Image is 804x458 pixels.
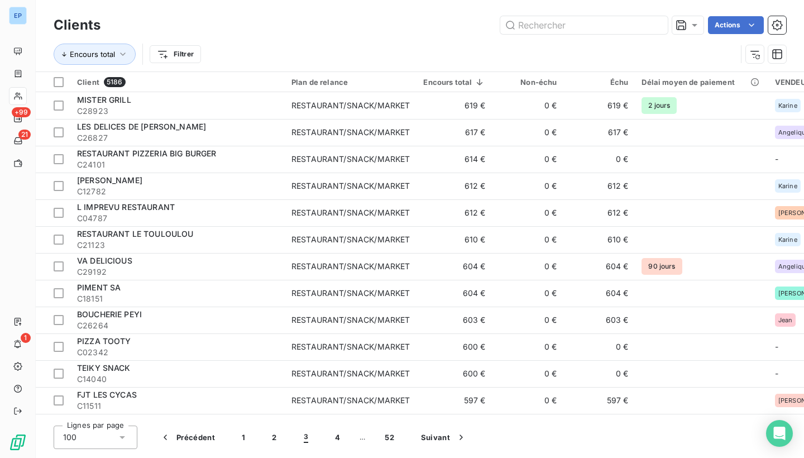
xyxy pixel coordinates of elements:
[492,414,563,441] td: 0 €
[291,261,410,272] div: RESTAURANT/SNACK/MARKET
[21,333,31,343] span: 1
[563,146,635,173] td: 0 €
[778,102,797,109] span: Karine
[642,78,761,87] div: Délai moyen de paiement
[291,127,410,138] div: RESTAURANT/SNACK/MARKET
[417,360,492,387] td: 600 €
[563,92,635,119] td: 619 €
[778,183,797,189] span: Karine
[417,414,492,441] td: 593 €
[77,283,121,292] span: PIMENT SA
[417,307,492,333] td: 603 €
[417,173,492,199] td: 612 €
[77,266,278,278] span: C29192
[9,109,26,127] a: +99
[77,374,278,385] span: C14040
[77,175,142,185] span: [PERSON_NAME]
[417,119,492,146] td: 617 €
[775,342,778,351] span: -
[492,387,563,414] td: 0 €
[70,50,115,59] span: Encours total
[492,253,563,280] td: 0 €
[259,426,290,449] button: 2
[417,226,492,253] td: 610 €
[77,186,278,197] span: C12782
[417,280,492,307] td: 604 €
[423,78,485,87] div: Encours total
[9,7,27,25] div: EP
[77,122,206,131] span: LES DELICES DE [PERSON_NAME]
[563,333,635,360] td: 0 €
[77,320,278,331] span: C26264
[642,97,677,114] span: 2 jours
[291,341,410,352] div: RESTAURANT/SNACK/MARKET
[291,288,410,299] div: RESTAURANT/SNACK/MARKET
[77,132,278,144] span: C26827
[492,280,563,307] td: 0 €
[77,213,278,224] span: C04787
[499,78,557,87] div: Non-échu
[492,307,563,333] td: 0 €
[291,207,410,218] div: RESTAURANT/SNACK/MARKET
[570,78,628,87] div: Échu
[492,360,563,387] td: 0 €
[77,400,278,412] span: C11511
[77,293,278,304] span: C18151
[77,106,278,117] span: C28923
[417,199,492,226] td: 612 €
[77,309,142,319] span: BOUCHERIE PEYI
[492,333,563,360] td: 0 €
[563,199,635,226] td: 612 €
[371,426,408,449] button: 52
[291,78,410,87] div: Plan de relance
[77,202,175,212] span: L IMPREVU RESTAURANT
[12,107,31,117] span: +99
[500,16,668,34] input: Rechercher
[775,369,778,378] span: -
[291,100,410,111] div: RESTAURANT/SNACK/MARKET
[18,130,31,140] span: 21
[77,256,132,265] span: VA DELICIOUS
[77,149,217,158] span: RESTAURANT PIZZERIA BIG BURGER
[291,368,410,379] div: RESTAURANT/SNACK/MARKET
[291,234,410,245] div: RESTAURANT/SNACK/MARKET
[492,199,563,226] td: 0 €
[417,92,492,119] td: 619 €
[291,180,410,192] div: RESTAURANT/SNACK/MARKET
[228,426,259,449] button: 1
[408,426,480,449] button: Suivant
[77,229,193,238] span: RESTAURANT LE TOULOULOU
[291,314,410,326] div: RESTAURANT/SNACK/MARKET
[417,146,492,173] td: 614 €
[563,173,635,199] td: 612 €
[775,154,778,164] span: -
[563,360,635,387] td: 0 €
[54,15,100,35] h3: Clients
[291,395,410,406] div: RESTAURANT/SNACK/MARKET
[563,307,635,333] td: 603 €
[492,226,563,253] td: 0 €
[492,92,563,119] td: 0 €
[563,414,635,441] td: 593 €
[77,159,278,170] span: C24101
[492,146,563,173] td: 0 €
[77,95,131,104] span: MISTER GRILL
[54,44,136,65] button: Encours total
[63,432,76,443] span: 100
[304,432,308,443] span: 3
[766,420,793,447] div: Open Intercom Messenger
[563,253,635,280] td: 604 €
[77,240,278,251] span: C21123
[563,387,635,414] td: 597 €
[353,428,371,446] span: …
[150,45,201,63] button: Filtrer
[492,173,563,199] td: 0 €
[104,77,126,87] span: 5186
[778,236,797,243] span: Karine
[77,78,99,87] span: Client
[563,119,635,146] td: 617 €
[77,390,137,399] span: FJT LES CYCAS
[417,387,492,414] td: 597 €
[417,333,492,360] td: 600 €
[290,426,322,449] button: 3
